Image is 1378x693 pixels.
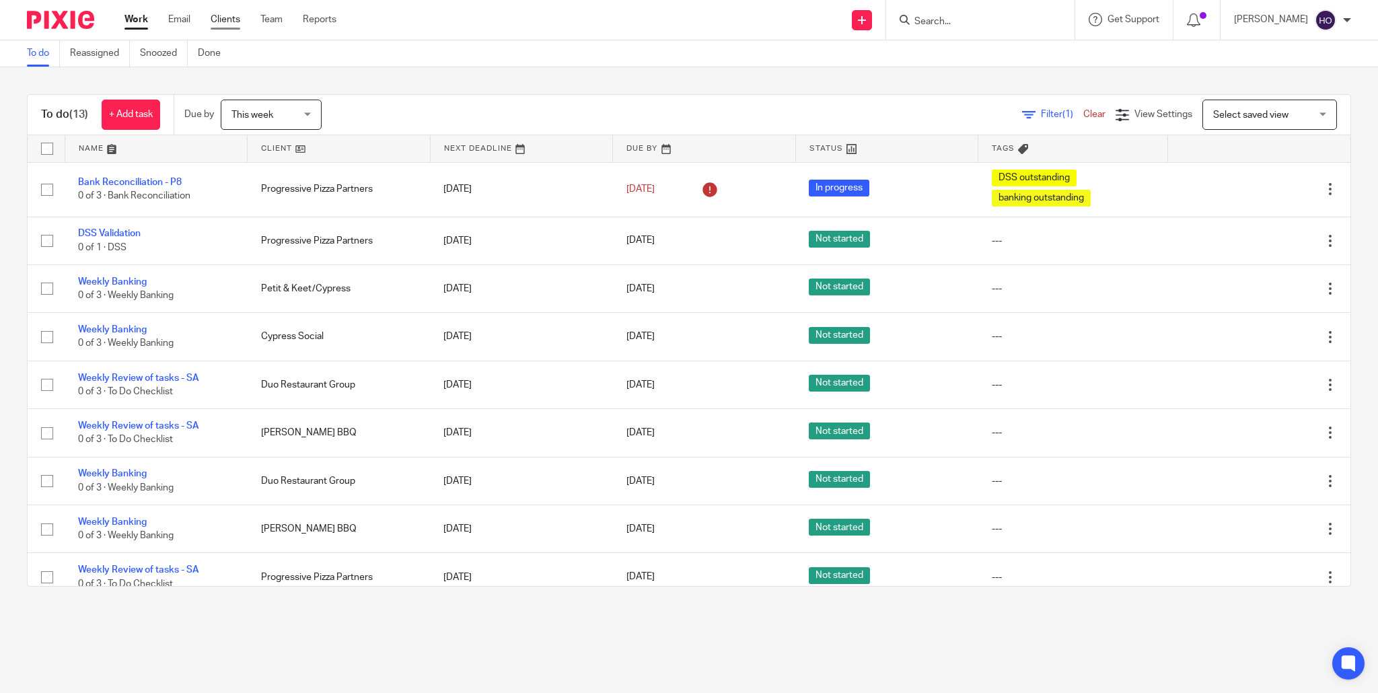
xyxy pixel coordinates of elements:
[248,162,431,217] td: Progressive Pizza Partners
[626,476,655,486] span: [DATE]
[992,145,1015,152] span: Tags
[430,409,613,457] td: [DATE]
[78,325,147,334] a: Weekly Banking
[992,234,1155,248] div: ---
[430,553,613,601] td: [DATE]
[248,409,431,457] td: [PERSON_NAME] BBQ
[198,40,231,67] a: Done
[992,282,1155,295] div: ---
[78,229,141,238] a: DSS Validation
[1041,110,1083,119] span: Filter
[78,291,174,300] span: 0 of 3 · Weekly Banking
[430,313,613,361] td: [DATE]
[1083,110,1105,119] a: Clear
[992,474,1155,488] div: ---
[809,375,870,392] span: Not started
[430,505,613,553] td: [DATE]
[626,380,655,390] span: [DATE]
[809,180,869,196] span: In progress
[1134,110,1192,119] span: View Settings
[78,192,190,201] span: 0 of 3 · Bank Reconciliation
[992,330,1155,343] div: ---
[809,471,870,488] span: Not started
[78,339,174,349] span: 0 of 3 · Weekly Banking
[809,327,870,344] span: Not started
[992,426,1155,439] div: ---
[809,519,870,536] span: Not started
[78,243,126,252] span: 0 of 1 · DSS
[1213,110,1289,120] span: Select saved view
[41,108,88,122] h1: To do
[78,387,173,396] span: 0 of 3 · To Do Checklist
[913,16,1034,28] input: Search
[248,553,431,601] td: Progressive Pizza Partners
[430,217,613,264] td: [DATE]
[809,567,870,584] span: Not started
[184,108,214,121] p: Due by
[78,178,182,187] a: Bank Reconciliation - P8
[626,184,655,194] span: [DATE]
[992,571,1155,584] div: ---
[992,190,1091,207] span: banking outstanding
[809,279,870,295] span: Not started
[248,217,431,264] td: Progressive Pizza Partners
[27,11,94,29] img: Pixie
[992,378,1155,392] div: ---
[102,100,160,130] a: + Add task
[78,517,147,527] a: Weekly Banking
[430,457,613,505] td: [DATE]
[78,483,174,493] span: 0 of 3 · Weekly Banking
[231,110,273,120] span: This week
[78,565,199,575] a: Weekly Review of tasks - SA
[1062,110,1073,119] span: (1)
[260,13,283,26] a: Team
[430,264,613,312] td: [DATE]
[248,264,431,312] td: Petit & Keet/Cypress
[626,524,655,534] span: [DATE]
[69,109,88,120] span: (13)
[78,373,199,383] a: Weekly Review of tasks - SA
[78,435,173,445] span: 0 of 3 · To Do Checklist
[27,40,60,67] a: To do
[248,457,431,505] td: Duo Restaurant Group
[78,579,173,589] span: 0 of 3 · To Do Checklist
[992,522,1155,536] div: ---
[1108,15,1159,24] span: Get Support
[124,13,148,26] a: Work
[430,162,613,217] td: [DATE]
[78,421,199,431] a: Weekly Review of tasks - SA
[248,313,431,361] td: Cypress Social
[1315,9,1336,31] img: svg%3E
[430,361,613,408] td: [DATE]
[78,531,174,540] span: 0 of 3 · Weekly Banking
[78,277,147,287] a: Weekly Banking
[626,236,655,246] span: [DATE]
[140,40,188,67] a: Snoozed
[248,505,431,553] td: [PERSON_NAME] BBQ
[303,13,336,26] a: Reports
[809,231,870,248] span: Not started
[1234,13,1308,26] p: [PERSON_NAME]
[809,423,870,439] span: Not started
[626,332,655,341] span: [DATE]
[626,284,655,293] span: [DATE]
[992,170,1077,186] span: DSS outstanding
[78,469,147,478] a: Weekly Banking
[626,428,655,437] span: [DATE]
[70,40,130,67] a: Reassigned
[248,361,431,408] td: Duo Restaurant Group
[211,13,240,26] a: Clients
[168,13,190,26] a: Email
[626,573,655,582] span: [DATE]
